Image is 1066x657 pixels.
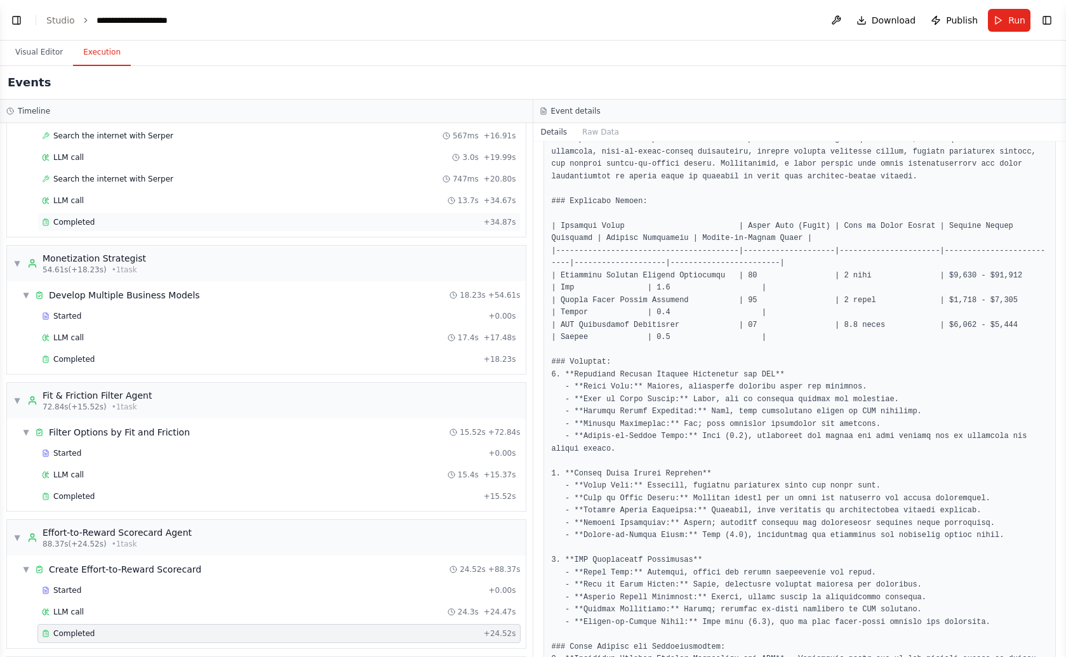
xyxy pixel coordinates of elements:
span: ▼ [13,533,21,543]
span: 15.52s [460,427,486,437]
div: Develop Multiple Business Models [49,289,200,302]
button: Raw Data [575,123,627,141]
span: Search the internet with Serper [53,174,173,184]
span: Completed [53,628,95,639]
span: + 20.80s [484,174,516,184]
span: + 17.48s [484,333,516,343]
span: • 1 task [112,539,137,549]
span: + 24.47s [484,607,516,617]
span: Completed [53,217,95,227]
div: Monetization Strategist [43,252,146,265]
span: Run [1008,14,1025,27]
span: Download [872,14,916,27]
span: Completed [53,354,95,364]
span: + 34.87s [484,217,516,227]
button: Show right sidebar [1038,11,1056,29]
button: Show left sidebar [8,11,25,29]
button: Execution [73,39,131,66]
div: Filter Options by Fit and Friction [49,426,190,439]
span: 24.3s [458,607,479,617]
span: Started [53,585,81,595]
span: + 0.00s [488,448,516,458]
h2: Events [8,74,51,91]
span: 567ms [453,131,479,141]
span: LLM call [53,470,84,480]
span: + 0.00s [488,585,516,595]
span: 72.84s (+15.52s) [43,402,107,412]
button: Visual Editor [5,39,73,66]
span: + 0.00s [488,311,516,321]
span: ▼ [22,290,30,300]
div: Create Effort-to-Reward Scorecard [49,563,201,576]
span: ▼ [13,395,21,406]
span: + 18.23s [484,354,516,364]
span: Started [53,448,81,458]
div: Fit & Friction Filter Agent [43,389,152,402]
h3: Event details [551,106,601,116]
span: + 24.52s [484,628,516,639]
span: + 15.37s [484,470,516,480]
span: + 88.37s [488,564,521,574]
span: + 34.67s [484,196,516,206]
span: ▼ [13,258,21,269]
span: • 1 task [112,402,137,412]
span: Started [53,311,81,321]
span: LLM call [53,333,84,343]
span: + 19.99s [484,152,516,163]
span: + 15.52s [484,491,516,501]
span: 18.23s [460,290,486,300]
span: LLM call [53,607,84,617]
div: Effort-to-Reward Scorecard Agent [43,526,192,539]
span: 88.37s (+24.52s) [43,539,107,549]
span: 3.0s [462,152,478,163]
span: • 1 task [112,265,137,275]
span: + 54.61s [488,290,521,300]
span: Publish [946,14,978,27]
h3: Timeline [18,106,50,116]
span: + 72.84s [488,427,521,437]
span: 13.7s [458,196,479,206]
button: Details [533,123,575,141]
span: ▼ [22,427,30,437]
nav: breadcrumb [46,14,203,27]
span: 747ms [453,174,479,184]
button: Run [988,9,1030,32]
span: 17.4s [458,333,479,343]
span: 24.52s [460,564,486,574]
button: Publish [926,9,983,32]
span: + 16.91s [484,131,516,141]
span: LLM call [53,196,84,206]
span: ▼ [22,564,30,574]
span: Completed [53,491,95,501]
span: LLM call [53,152,84,163]
span: Search the internet with Serper [53,131,173,141]
a: Studio [46,15,75,25]
span: 15.4s [458,470,479,480]
button: Download [851,9,921,32]
span: 54.61s (+18.23s) [43,265,107,275]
